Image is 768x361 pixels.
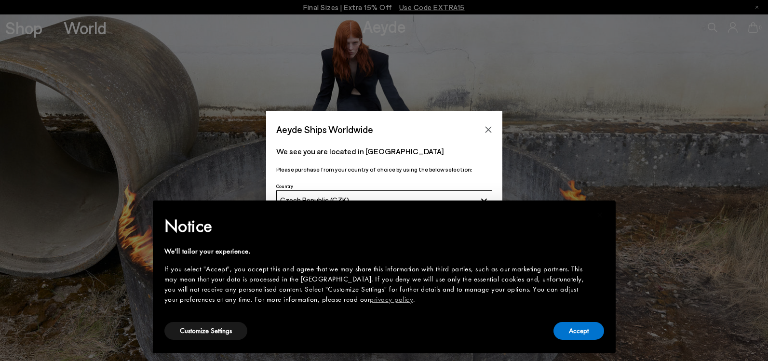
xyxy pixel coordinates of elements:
span: Aeyde Ships Worldwide [276,121,373,138]
div: If you select "Accept", you accept this and agree that we may share this information with third p... [164,264,589,305]
button: Close [481,122,496,137]
button: Customize Settings [164,322,247,340]
button: Close this notice [589,203,612,227]
p: We see you are located in [GEOGRAPHIC_DATA] [276,146,492,157]
span: Country [276,183,293,189]
h2: Notice [164,214,589,239]
button: Accept [553,322,604,340]
div: We'll tailor your experience. [164,246,589,256]
a: privacy policy [370,294,413,304]
p: Please purchase from your country of choice by using the below selection: [276,165,492,174]
span: × [597,207,603,222]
